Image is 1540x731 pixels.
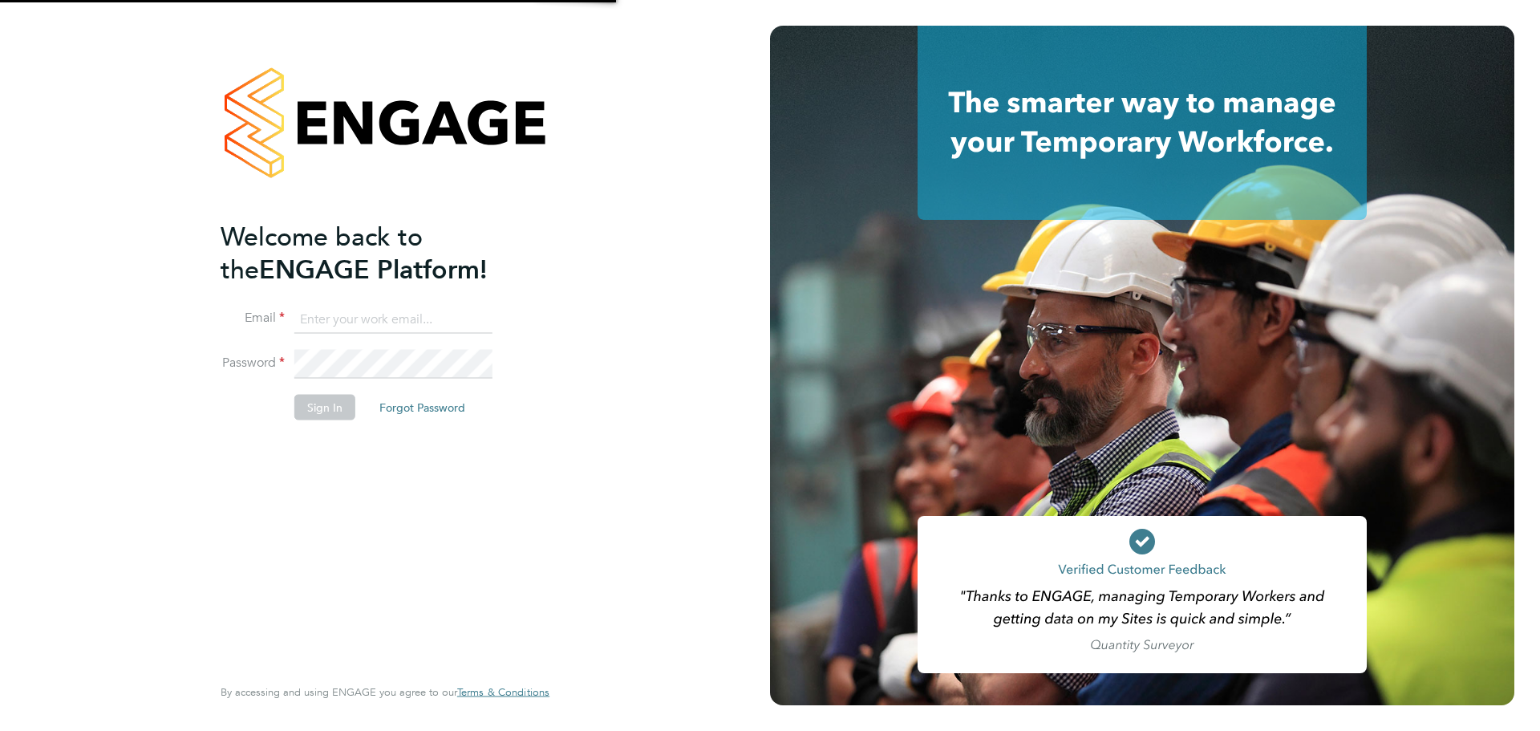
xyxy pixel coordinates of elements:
span: Welcome back to the [221,221,423,285]
h2: ENGAGE Platform! [221,220,533,286]
button: Forgot Password [367,395,478,420]
input: Enter your work email... [294,305,492,334]
span: By accessing and using ENGAGE you agree to our [221,685,549,699]
a: Terms & Conditions [457,686,549,699]
label: Email [221,310,285,327]
button: Sign In [294,395,355,420]
span: Terms & Conditions [457,685,549,699]
label: Password [221,355,285,372]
